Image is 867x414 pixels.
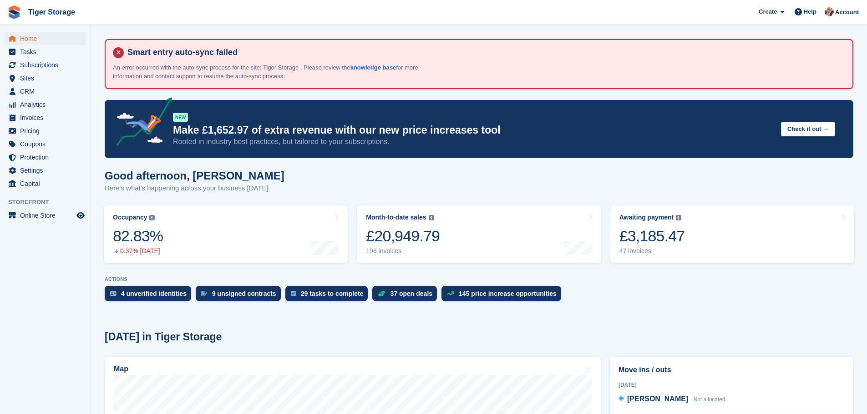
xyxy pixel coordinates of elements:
img: price_increase_opportunities-93ffe204e8149a01c8c9dc8f82e8f89637d9d84a8eef4429ea346261dce0b2c0.svg [447,291,454,295]
span: Create [759,7,777,16]
span: Capital [20,177,75,190]
div: 37 open deals [390,290,432,297]
p: Make £1,652.97 of extra revenue with our new price increases tool [173,124,774,137]
div: NEW [173,113,188,122]
h4: Smart entry auto-sync failed [124,47,845,58]
a: menu [5,164,86,177]
div: 0.37% [DATE] [113,247,163,255]
span: Subscriptions [20,59,75,71]
a: Tiger Storage [25,5,79,20]
div: Month-to-date sales [366,214,426,221]
span: Tasks [20,45,75,58]
div: 47 invoices [619,247,685,255]
span: Coupons [20,138,75,150]
div: £20,949.79 [366,227,440,245]
a: menu [5,151,86,164]
span: Protection [20,151,75,164]
a: [PERSON_NAME] Not allocated [619,394,725,405]
p: ACTIONS [105,276,853,282]
a: menu [5,125,86,137]
img: stora-icon-8386f47178a22dfd0bd8f6a31ec36ba5ce8667c1dd55bd0f319d3a0aa187defe.svg [7,5,21,19]
button: Check it out → [781,122,835,137]
span: [PERSON_NAME] [627,395,688,403]
span: Account [835,8,859,17]
a: Occupancy 82.83% 0.37% [DATE] [104,205,348,263]
a: knowledge base [350,64,396,71]
div: 4 unverified identities [121,290,187,297]
a: 4 unverified identities [105,286,196,306]
span: Sites [20,72,75,85]
div: 145 price increase opportunities [459,290,557,297]
img: contract_signature_icon-13c848040528278c33f63329250d36e43548de30e8caae1d1a13099fd9432cc5.svg [201,291,208,296]
div: 196 invoices [366,247,440,255]
a: menu [5,209,86,222]
span: Home [20,32,75,45]
a: menu [5,85,86,98]
a: menu [5,111,86,124]
img: verify_identity-adf6edd0f0f0b5bbfe63781bf79b02c33cf7c696d77639b501bdc392416b5a36.svg [110,291,117,296]
img: price-adjustments-announcement-icon-8257ccfd72463d97f412b2fc003d46551f7dbcb40ab6d574587a9cd5c0d94... [109,97,172,149]
img: icon-info-grey-7440780725fd019a000dd9b08b2336e03edf1995a4989e88bcd33f0948082b44.svg [149,215,155,220]
a: menu [5,98,86,111]
span: Invoices [20,111,75,124]
div: 82.83% [113,227,163,245]
span: Online Store [20,209,75,222]
span: Storefront [8,198,91,207]
img: icon-info-grey-7440780725fd019a000dd9b08b2336e03edf1995a4989e88bcd33f0948082b44.svg [429,215,434,220]
img: Becky Martin [825,7,834,16]
span: Pricing [20,125,75,137]
img: task-75834270c22a3079a89374b754ae025e5fb1db73e45f91037f5363f120a921f8.svg [291,291,296,296]
a: 37 open deals [372,286,441,306]
div: 9 unsigned contracts [212,290,276,297]
p: An error occurred with the auto-sync process for the site: Tiger Storage . Please review the for ... [113,63,431,81]
a: 29 tasks to complete [285,286,373,306]
span: Settings [20,164,75,177]
span: Not allocated [694,396,725,403]
h2: Map [114,365,128,373]
a: menu [5,59,86,71]
div: 29 tasks to complete [301,290,364,297]
span: Analytics [20,98,75,111]
a: menu [5,177,86,190]
div: [DATE] [619,381,845,389]
a: menu [5,138,86,150]
a: Preview store [75,210,86,221]
a: menu [5,45,86,58]
p: Rooted in industry best practices, but tailored to your subscriptions. [173,137,774,147]
a: menu [5,72,86,85]
div: £3,185.47 [619,227,685,245]
a: Month-to-date sales £20,949.79 196 invoices [357,205,601,263]
a: menu [5,32,86,45]
a: Awaiting payment £3,185.47 47 invoices [610,205,854,263]
a: 9 unsigned contracts [196,286,285,306]
img: icon-info-grey-7440780725fd019a000dd9b08b2336e03edf1995a4989e88bcd33f0948082b44.svg [676,215,681,220]
div: Awaiting payment [619,214,674,221]
a: 145 price increase opportunities [441,286,566,306]
span: CRM [20,85,75,98]
h1: Good afternoon, [PERSON_NAME] [105,170,284,182]
div: Occupancy [113,214,147,221]
h2: Move ins / outs [619,364,845,375]
img: deal-1b604bf984904fb50ccaf53a9ad4b4a5d6e5aea283cecdc64d6e3604feb123c2.svg [378,290,385,297]
p: Here's what's happening across your business [DATE] [105,183,284,194]
span: Help [804,7,816,16]
h2: [DATE] in Tiger Storage [105,331,222,343]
